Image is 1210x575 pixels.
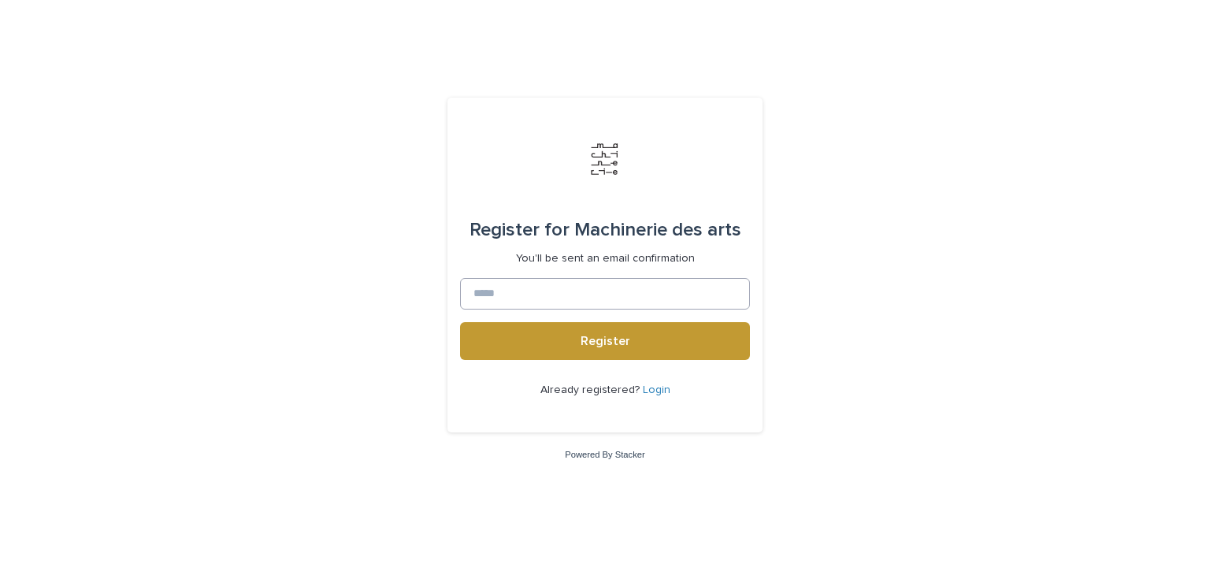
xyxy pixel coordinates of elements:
[460,322,750,360] button: Register
[581,335,630,347] span: Register
[470,221,570,239] span: Register for
[516,252,695,265] p: You'll be sent an email confirmation
[470,208,741,252] div: Machinerie des arts
[643,384,670,395] a: Login
[581,135,629,183] img: Jx8JiDZqSLW7pnA6nIo1
[540,384,643,395] span: Already registered?
[565,450,644,459] a: Powered By Stacker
